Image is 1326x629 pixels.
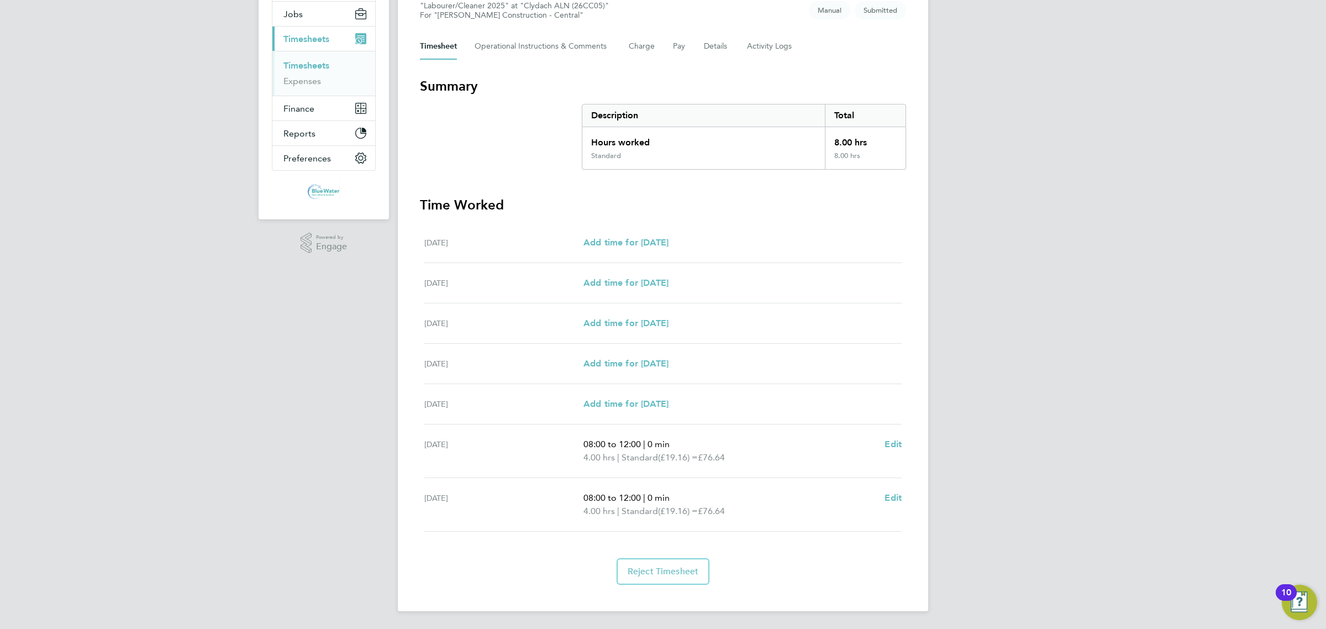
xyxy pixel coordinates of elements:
[316,242,347,251] span: Engage
[420,11,609,20] div: For "[PERSON_NAME] Construction - Central"
[420,196,906,214] h3: Time Worked
[475,33,611,60] button: Operational Instructions & Comments
[643,492,645,503] span: |
[583,357,669,370] a: Add time for [DATE]
[825,151,906,169] div: 8.00 hrs
[583,506,615,516] span: 4.00 hrs
[316,233,347,242] span: Powered by
[583,318,669,328] span: Add time for [DATE]
[885,492,902,503] span: Edit
[424,397,583,411] div: [DATE]
[617,452,619,463] span: |
[583,277,669,288] span: Add time for [DATE]
[272,2,375,26] button: Jobs
[301,233,348,254] a: Powered byEngage
[424,276,583,290] div: [DATE]
[1282,585,1317,620] button: Open Resource Center, 10 new notifications
[747,33,793,60] button: Activity Logs
[420,77,906,585] section: Timesheet
[698,452,725,463] span: £76.64
[283,103,314,114] span: Finance
[583,397,669,411] a: Add time for [DATE]
[583,399,669,409] span: Add time for [DATE]
[648,439,670,449] span: 0 min
[698,506,725,516] span: £76.64
[424,317,583,330] div: [DATE]
[622,451,658,464] span: Standard
[673,33,686,60] button: Pay
[658,506,698,516] span: (£19.16) =
[272,182,376,200] a: Go to home page
[622,505,658,518] span: Standard
[583,237,669,248] span: Add time for [DATE]
[583,236,669,249] a: Add time for [DATE]
[617,558,710,585] button: Reject Timesheet
[643,439,645,449] span: |
[283,9,303,19] span: Jobs
[272,121,375,145] button: Reports
[420,77,906,95] h3: Summary
[420,33,457,60] button: Timesheet
[424,236,583,249] div: [DATE]
[272,96,375,120] button: Finance
[583,276,669,290] a: Add time for [DATE]
[283,76,321,86] a: Expenses
[583,492,641,503] span: 08:00 to 12:00
[648,492,670,503] span: 0 min
[283,60,329,71] a: Timesheets
[272,51,375,96] div: Timesheets
[583,439,641,449] span: 08:00 to 12:00
[704,33,729,60] button: Details
[809,1,850,19] span: This timesheet was manually created.
[658,452,698,463] span: (£19.16) =
[855,1,906,19] span: This timesheet is Submitted.
[272,146,375,170] button: Preferences
[583,317,669,330] a: Add time for [DATE]
[272,27,375,51] button: Timesheets
[283,128,315,139] span: Reports
[420,1,609,20] div: "Labourer/Cleaner 2025" at "Clydach ALN (26CC05)"
[582,104,825,127] div: Description
[283,153,331,164] span: Preferences
[629,33,655,60] button: Charge
[617,506,619,516] span: |
[424,491,583,518] div: [DATE]
[825,127,906,151] div: 8.00 hrs
[885,439,902,449] span: Edit
[885,491,902,505] a: Edit
[424,438,583,464] div: [DATE]
[582,104,906,170] div: Summary
[583,452,615,463] span: 4.00 hrs
[628,566,699,577] span: Reject Timesheet
[308,182,340,200] img: bluewaterwales-logo-retina.png
[1281,593,1291,607] div: 10
[885,438,902,451] a: Edit
[424,357,583,370] div: [DATE]
[283,34,329,44] span: Timesheets
[583,358,669,369] span: Add time for [DATE]
[582,127,825,151] div: Hours worked
[591,151,621,160] div: Standard
[825,104,906,127] div: Total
